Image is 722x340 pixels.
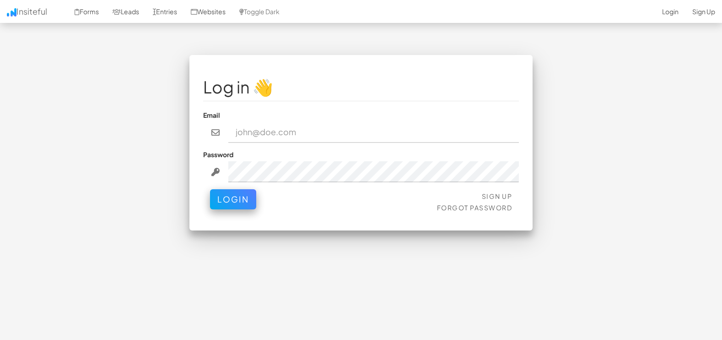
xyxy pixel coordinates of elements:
[203,78,519,96] h1: Log in 👋
[203,150,233,159] label: Password
[482,192,512,200] a: Sign Up
[437,203,512,212] a: Forgot Password
[210,189,256,209] button: Login
[228,122,519,143] input: john@doe.com
[7,8,16,16] img: icon.png
[203,110,220,120] label: Email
